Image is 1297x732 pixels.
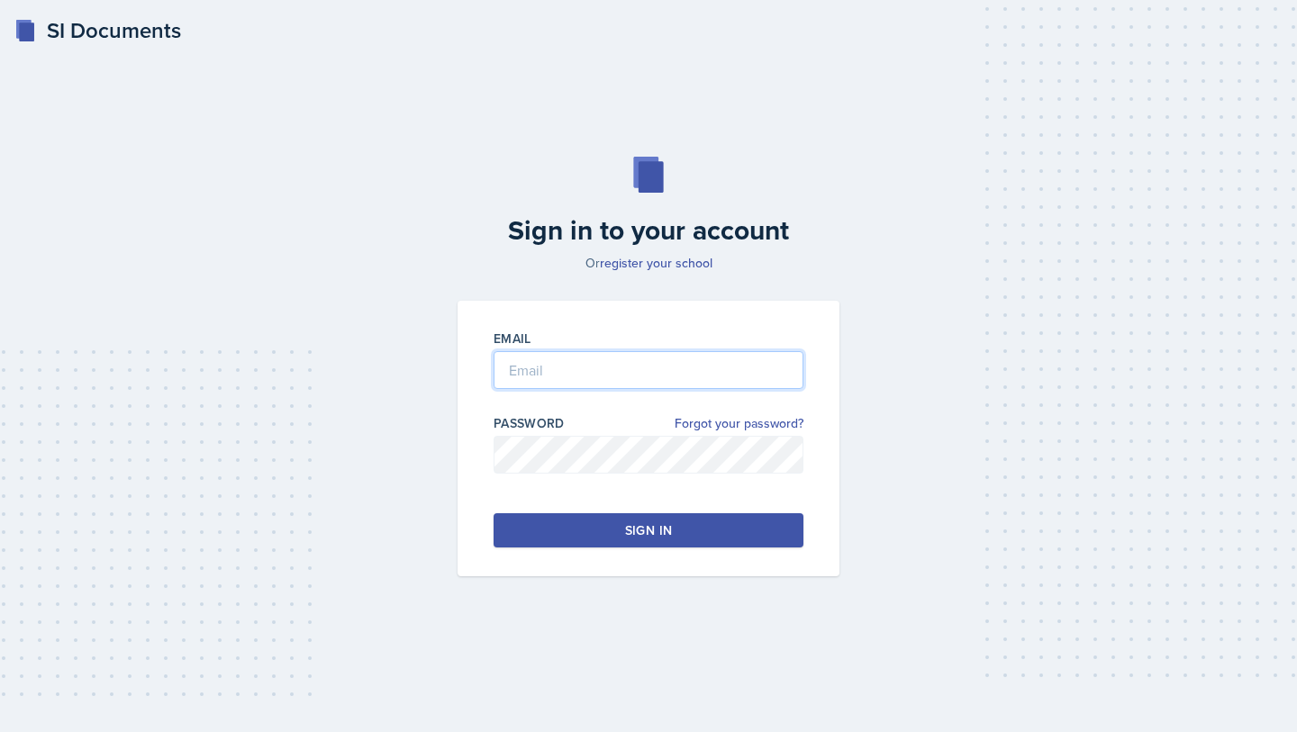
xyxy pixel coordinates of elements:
[494,414,565,432] label: Password
[447,214,850,247] h2: Sign in to your account
[14,14,181,47] a: SI Documents
[625,521,672,539] div: Sign in
[494,330,531,348] label: Email
[447,254,850,272] p: Or
[494,513,803,547] button: Sign in
[600,254,712,272] a: register your school
[675,414,803,433] a: Forgot your password?
[494,351,803,389] input: Email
